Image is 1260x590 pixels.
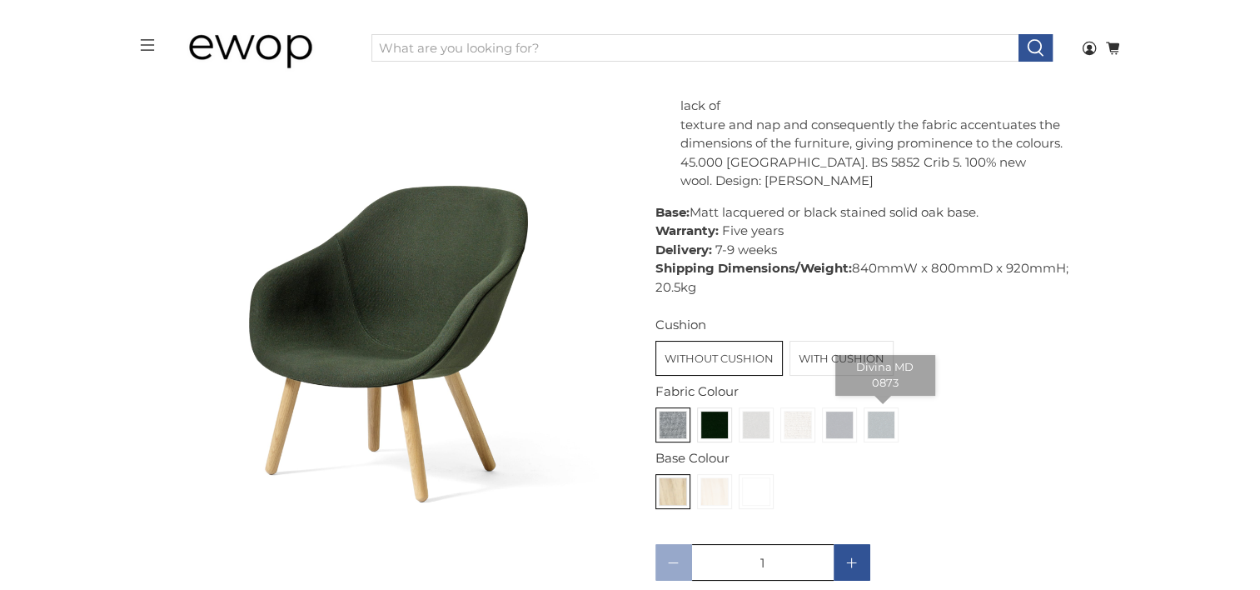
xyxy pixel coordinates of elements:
[655,242,712,257] strong: Delivery:
[655,260,852,276] strong: Shipping Dimensions/Weight:
[371,34,1019,62] input: What are you looking for?
[790,342,893,375] label: With Cushion
[655,203,1105,297] p: Matt lacquered or black stained solid oak base. Five years 7-9 weeks 840mmW x 800mmD x 920mmH; 20...
[656,342,782,375] label: Without Cushion
[655,316,1105,335] div: Cushion
[655,382,1105,402] div: Fabric Colour
[655,222,719,238] strong: Warranty:
[655,204,690,220] strong: Base:
[655,449,1105,468] div: Base Colour
[835,355,935,396] div: Divina MD 0873
[156,63,605,513] a: HAY About A Chair AAL82 Steelcut 0975 Without Cushion with Matt Lacquered Oak Base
